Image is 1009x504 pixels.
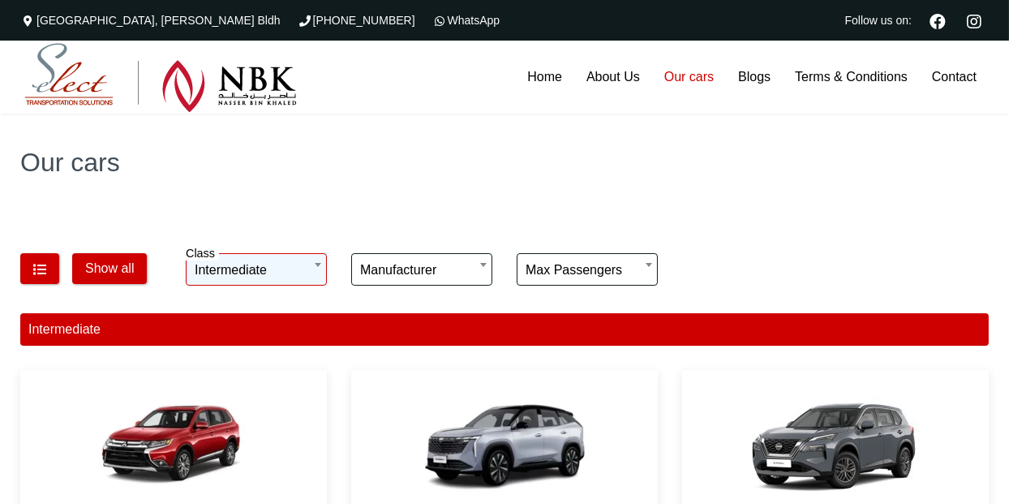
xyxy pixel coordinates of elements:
[24,43,297,113] img: Select Rent a Car
[526,254,649,286] span: Max passengers
[783,41,920,114] a: Terms & Conditions
[574,41,652,114] a: About Us
[20,313,989,346] div: Intermediate
[351,253,492,286] span: Manufacturer
[72,253,147,284] button: Show all
[515,41,574,114] a: Home
[76,382,271,504] img: Mitsubishi OUTLANDER or similar
[297,14,415,27] a: [PHONE_NUMBER]
[960,11,989,29] a: Instagram
[652,41,726,114] a: Our cars
[407,382,602,504] img: Geely STARRAY or similar
[920,41,989,114] a: Contact
[726,41,783,114] a: Blogs
[195,254,318,286] span: Intermediate
[360,254,483,286] span: Manufacturer
[20,149,989,175] h1: Our cars
[186,247,219,261] label: Class
[186,253,327,286] span: Intermediate
[432,14,500,27] a: WhatsApp
[923,11,952,29] a: Facebook
[517,253,658,286] span: Max passengers
[738,382,933,504] img: Nissan Xtrail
